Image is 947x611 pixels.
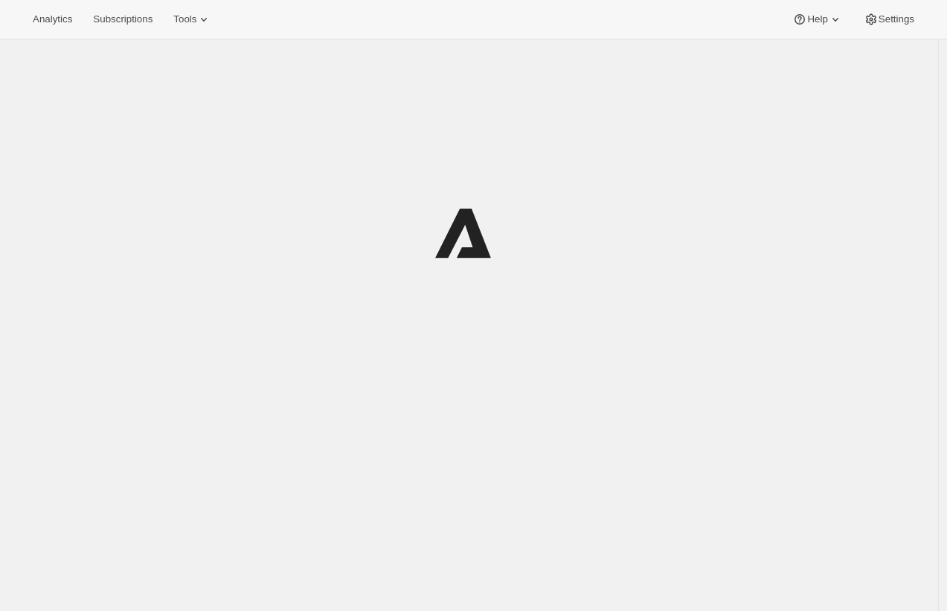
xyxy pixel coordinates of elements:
button: Subscriptions [84,9,161,30]
span: Subscriptions [93,13,153,25]
button: Analytics [24,9,81,30]
span: Help [807,13,827,25]
button: Tools [164,9,220,30]
button: Help [783,9,851,30]
span: Analytics [33,13,72,25]
button: Settings [855,9,923,30]
span: Settings [879,13,914,25]
span: Tools [173,13,196,25]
